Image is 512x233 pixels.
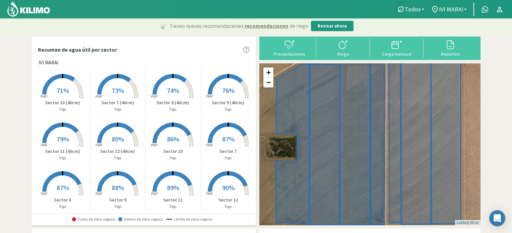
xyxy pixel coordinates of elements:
tspan: CC [245,143,249,148]
p: Trigo [35,155,90,161]
p: Sector 9 (40cm) [201,99,256,106]
tspan: CC [189,94,194,99]
p: Trigo [145,204,200,210]
button: Precipitaciones [263,39,316,57]
span: IVI MARAI [39,59,58,67]
span: 87% [57,183,69,192]
p: Sector 10 (40cm) [35,99,90,106]
img: Kilimo [7,1,51,17]
button: Carga mensual [370,39,424,57]
tspan: CC [245,191,249,196]
p: Tienes nuevas recomendaciones [170,22,308,30]
p: Trigo [201,107,256,112]
span: 79% [57,135,69,143]
p: Sector 10 [145,148,200,155]
tspan: CC [134,191,139,196]
span: Dentro de zona segura [118,217,163,222]
tspan: CC [189,143,194,148]
tspan: PMP [41,94,47,99]
p: Sector 11 [145,196,200,203]
p: Trigo [35,107,90,112]
a: Zoom in [263,67,273,77]
p: Trigo [201,204,256,210]
p: Trigo [145,107,200,112]
span: Todos [405,6,421,13]
tspan: PMP [41,143,47,148]
button: Revisar ahora [311,21,354,32]
p: Sector 11 (40cm) [35,148,90,155]
tspan: CC [79,94,84,99]
p: Sector 8 (40cm) [145,99,200,106]
p: Trigo [35,204,90,210]
p: Sector 9 [90,196,145,203]
p: Sector 7 (40cm) [90,99,145,106]
tspan: CC [79,191,84,196]
span: Fuera de zona segura [72,217,115,222]
tspan: CC [189,191,194,196]
a: Esri [472,221,479,225]
button: Reportes [424,39,477,57]
div: Reportes [426,52,475,56]
p: Resumen de agua útil por sector [38,46,117,54]
p: Sector 7 [201,148,256,155]
div: Carga mensual [372,52,422,56]
span: IVI MARAI [439,6,463,13]
div: Open Intercom Messenger [489,210,505,226]
tspan: PMP [95,94,102,99]
div: | © [455,220,481,226]
p: Sector 8 [35,196,90,203]
tspan: PMP [206,191,213,196]
div: Riego [318,52,368,56]
span: 76% [222,86,235,95]
p: Trigo [90,155,145,161]
span: Límite de zona segura [166,217,212,222]
tspan: PMP [151,191,157,196]
a: Leaflet [457,221,468,225]
tspan: CC [79,143,84,148]
tspan: PMP [206,143,213,148]
div: Precipitaciones [265,52,314,56]
span: 87% [222,135,235,143]
span: 71% [57,86,69,95]
p: Trigo [201,155,256,161]
tspan: PMP [95,191,102,196]
tspan: CC [134,143,139,148]
span: 90% [222,183,235,192]
p: Trigo [145,155,200,161]
tspan: CC [245,94,249,99]
tspan: PMP [206,94,213,99]
span: 89% [167,183,179,192]
span: 80% [112,135,124,143]
span: 88% [112,183,124,192]
button: Riego [316,39,370,57]
a: Zoom out [263,77,273,88]
p: Trigo [90,204,145,210]
tspan: PMP [95,143,102,148]
tspan: PMP [151,94,157,99]
p: Trigo [90,107,145,112]
tspan: CC [134,94,139,99]
span: 73% [112,86,124,95]
span: de riego [290,22,308,30]
p: Sector 12 [201,196,256,203]
p: Sector 12 (40cm) [90,148,145,155]
span: recomendaciones [245,22,289,30]
tspan: PMP [151,143,157,148]
p: Revisar ahora [318,23,347,30]
tspan: PMP [41,191,47,196]
span: 74% [167,86,179,95]
span: 86% [167,135,179,143]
